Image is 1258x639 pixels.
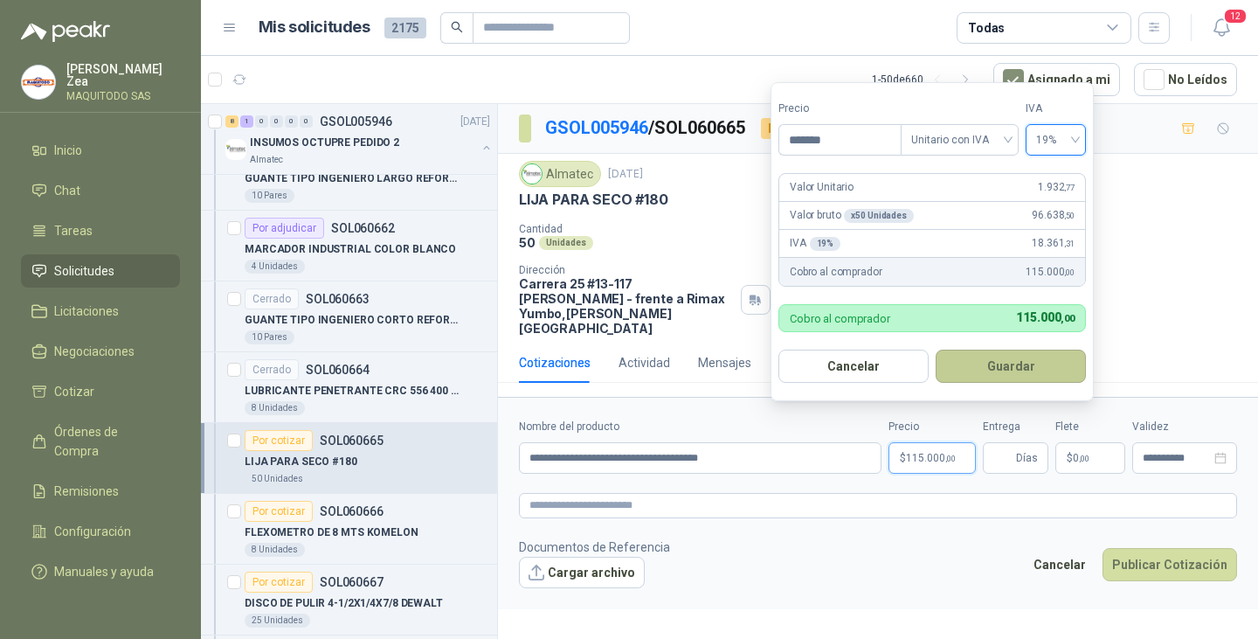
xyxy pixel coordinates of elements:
[1223,8,1248,24] span: 12
[539,236,593,250] div: Unidades
[790,179,854,196] p: Valor Unitario
[54,342,135,361] span: Negociaciones
[519,264,734,276] p: Dirección
[225,115,238,128] div: 8
[245,614,310,628] div: 25 Unidades
[21,21,110,42] img: Logo peakr
[519,191,668,209] p: LIJA PARA SECO #180
[519,557,645,588] button: Cargar archivo
[245,595,443,612] p: DISCO DE PULIR 4-1/2X1/4X7/8 DEWALT
[270,115,283,128] div: 0
[519,419,881,435] label: Nombre del producto
[245,524,418,541] p: FLEXOMETRO DE 8 MTS KOMELON
[21,335,180,368] a: Negociaciones
[240,115,253,128] div: 1
[619,353,670,372] div: Actividad
[983,419,1048,435] label: Entrega
[201,423,497,494] a: Por cotizarSOL060665LIJA PARA SECO #18050 Unidades
[66,91,180,101] p: MAQUITODO SAS
[245,218,324,239] div: Por adjudicar
[66,63,180,87] p: [PERSON_NAME] Zea
[1026,101,1086,117] label: IVA
[522,164,542,184] img: Company Logo
[245,430,313,451] div: Por cotizar
[245,383,462,399] p: LUBRICANTE PENETRANTE CRC 556 400 CC
[1061,313,1075,324] span: ,00
[21,134,180,167] a: Inicio
[790,313,890,324] p: Cobro al comprador
[888,442,976,474] p: $115.000,00
[936,350,1086,383] button: Guardar
[460,114,490,130] p: [DATE]
[245,312,462,329] p: GUANTE TIPO INGENIERO CORTO REFORZADO
[21,555,180,588] a: Manuales y ayuda
[790,235,840,252] p: IVA
[1032,235,1075,252] span: 18.361
[384,17,426,38] span: 2175
[698,353,751,372] div: Mensajes
[54,141,82,160] span: Inicio
[1055,419,1125,435] label: Flete
[945,454,956,463] span: ,00
[21,475,180,508] a: Remisiones
[201,494,497,565] a: Por cotizarSOL060666FLEXOMETRO DE 8 MTS KOMELON8 Unidades
[245,288,299,309] div: Cerrado
[331,222,395,234] p: SOL060662
[245,260,305,274] div: 4 Unidades
[245,543,305,557] div: 8 Unidades
[250,135,399,151] p: INSUMOS OCTUPRE PEDIDO 2
[778,350,929,383] button: Cancelar
[245,401,305,415] div: 8 Unidades
[1206,12,1237,44] button: 12
[245,170,462,187] p: GUANTE TIPO INGENIERO LARGO REFORZADO
[810,237,841,251] div: 19 %
[1067,453,1073,463] span: $
[21,375,180,408] a: Cotizar
[1073,453,1089,463] span: 0
[320,576,384,588] p: SOL060667
[1102,548,1237,581] button: Publicar Cotización
[1026,264,1075,281] span: 115.000
[608,166,643,183] p: [DATE]
[245,501,313,522] div: Por cotizar
[245,241,456,258] p: MARCADOR INDUSTRIAL COLOR BLANCO
[22,66,55,99] img: Company Logo
[306,364,370,376] p: SOL060664
[245,572,313,593] div: Por cotizar
[906,453,956,463] span: 115.000
[54,522,131,541] span: Configuración
[1134,63,1237,96] button: No Leídos
[545,117,648,138] a: GSOL005946
[54,382,94,401] span: Cotizar
[844,209,913,223] div: x 50 Unidades
[245,359,299,380] div: Cerrado
[21,295,180,328] a: Licitaciones
[54,261,114,281] span: Solicitudes
[245,472,310,486] div: 50 Unidades
[1016,310,1075,324] span: 115.000
[250,153,283,167] p: Almatec
[306,293,370,305] p: SOL060663
[245,330,294,344] div: 10 Pares
[778,101,901,117] label: Precio
[320,434,384,447] p: SOL060665
[1132,419,1237,435] label: Validez
[21,174,180,207] a: Chat
[21,415,180,468] a: Órdenes de Compra
[1036,127,1075,153] span: 19%
[761,118,841,139] div: Por cotizar
[1064,239,1075,248] span: ,31
[300,115,313,128] div: 0
[21,515,180,548] a: Configuración
[259,15,370,40] h1: Mis solicitudes
[54,221,93,240] span: Tareas
[201,140,497,211] a: CerradoSOL060661GUANTE TIPO INGENIERO LARGO REFORZADO10 Pares
[519,276,734,336] p: Carrera 25 #13-117 [PERSON_NAME] - frente a Rimax Yumbo , [PERSON_NAME][GEOGRAPHIC_DATA]
[519,235,536,250] p: 50
[1038,179,1075,196] span: 1.932
[320,505,384,517] p: SOL060666
[519,538,670,557] p: Documentos de Referencia
[545,115,747,142] p: / SOL060665
[320,115,392,128] p: GSOL005946
[225,111,494,167] a: 8 1 0 0 0 0 GSOL005946[DATE] Company LogoINSUMOS OCTUPRE PEDIDO 2Almatec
